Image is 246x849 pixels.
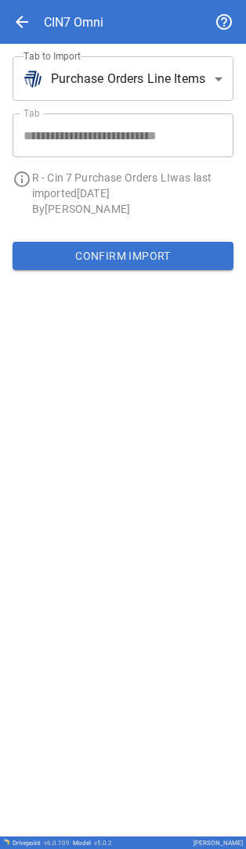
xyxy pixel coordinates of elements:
span: arrow_back [13,13,31,31]
label: Tab to Import [24,49,81,63]
div: CIN7 Omni [44,15,103,30]
img: brand icon not found [24,70,42,88]
img: Drivepoint [3,839,9,845]
span: Purchase Orders Line Items [51,70,205,88]
span: info_outline [13,170,31,189]
span: v 5.0.2 [94,840,112,847]
div: Model [73,840,112,847]
div: [PERSON_NAME] [194,840,243,847]
div: Drivepoint [13,840,70,847]
label: Tab [24,106,40,120]
p: By [PERSON_NAME] [32,201,233,217]
button: Confirm Import [13,242,233,270]
p: R - Cin 7 Purchase Orders LI was last imported [DATE] [32,170,233,201]
span: v 6.0.109 [44,840,70,847]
